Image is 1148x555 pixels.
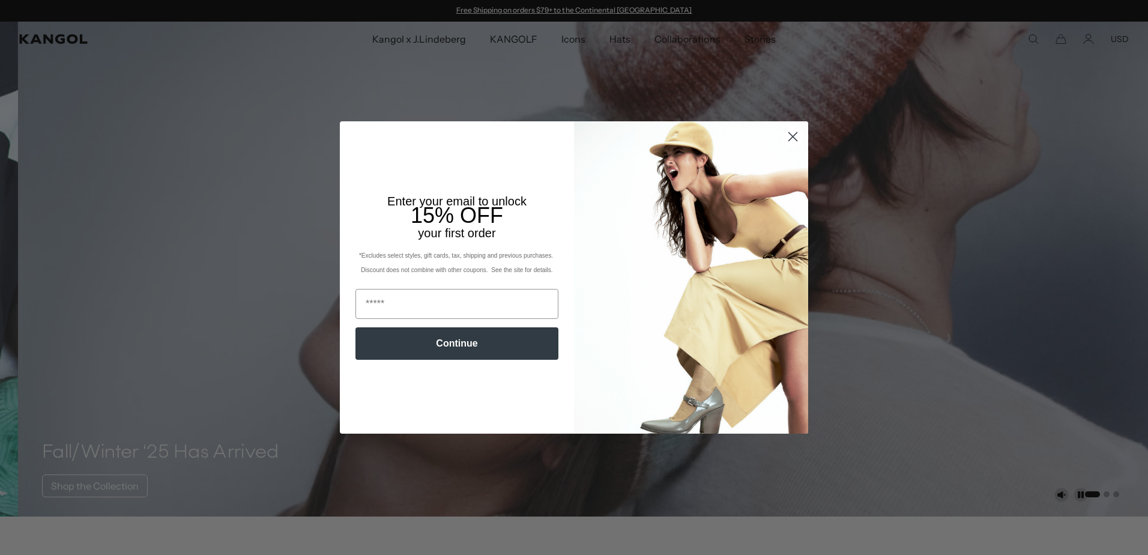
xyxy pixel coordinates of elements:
[359,252,555,273] span: *Excludes select styles, gift cards, tax, shipping and previous purchases. Discount does not comb...
[355,327,558,360] button: Continue
[782,126,803,147] button: Close dialog
[387,195,527,208] span: Enter your email to unlock
[418,226,495,240] span: your first order
[355,289,558,319] input: Email
[574,121,808,434] img: 93be19ad-e773-4382-80b9-c9d740c9197f.jpeg
[411,203,503,228] span: 15% OFF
